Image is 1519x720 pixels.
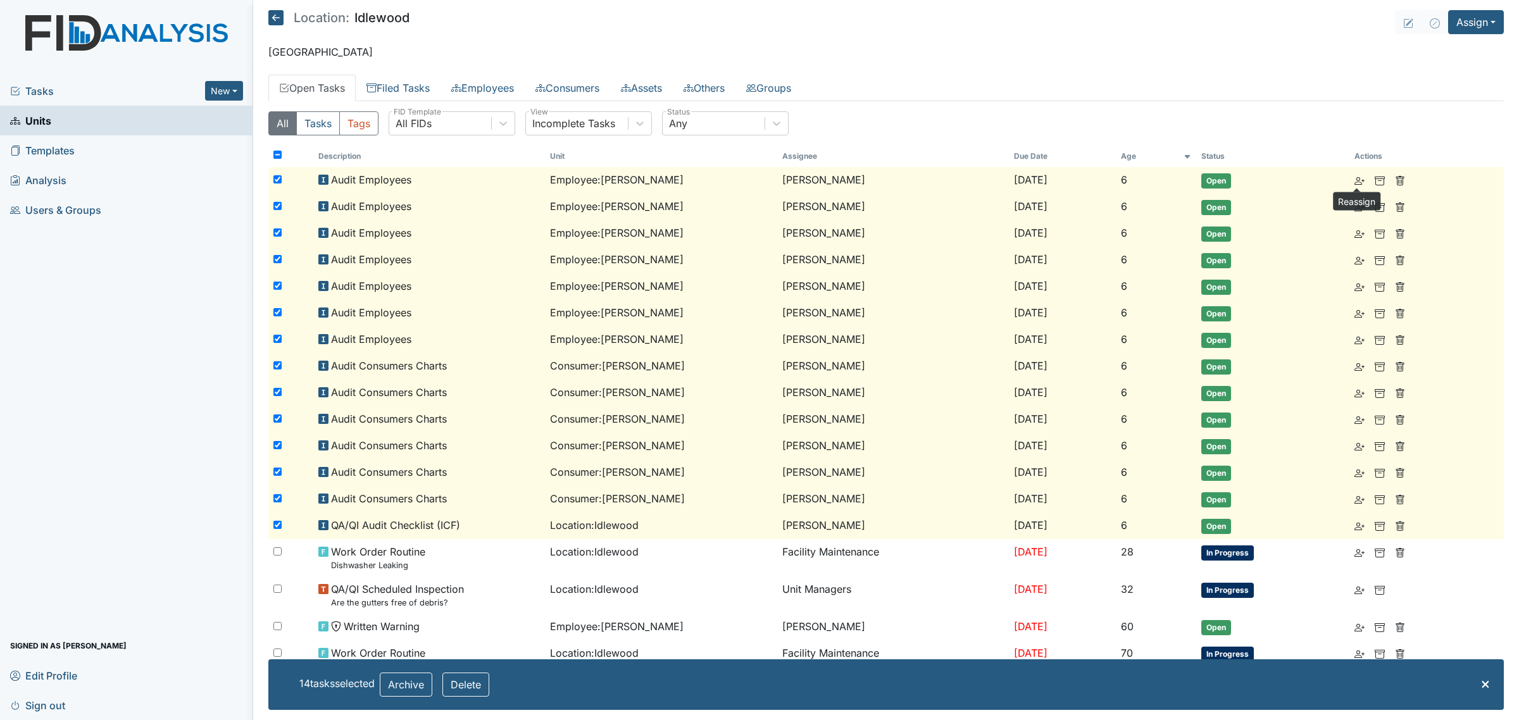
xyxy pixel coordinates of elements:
span: [DATE] [1014,647,1047,659]
td: Facility Maintenance [777,539,1009,576]
span: [DATE] [1014,333,1047,345]
span: [DATE] [1014,173,1047,186]
a: Delete [1395,225,1405,240]
a: Archive [1375,491,1385,506]
span: Units [10,111,51,130]
span: Employee : [PERSON_NAME] [550,172,684,187]
span: Audit Employees [331,172,411,187]
a: Delete [1395,619,1405,634]
span: [DATE] [1014,492,1047,505]
span: Audit Employees [331,199,411,214]
a: Others [673,75,735,101]
th: Actions [1349,146,1413,167]
a: Delete [1395,385,1405,400]
span: 6 [1121,413,1127,425]
span: 6 [1121,227,1127,239]
span: Audit Employees [331,278,411,294]
span: 6 [1121,333,1127,345]
td: [PERSON_NAME] [777,459,1009,486]
span: [DATE] [1014,583,1047,595]
a: Delete [1395,358,1405,373]
span: 6 [1121,466,1127,478]
a: Delete [1395,464,1405,480]
span: Location : Idlewood [550,581,639,597]
a: Archive [1375,172,1385,187]
a: Archive [1375,645,1385,661]
button: New [205,81,243,101]
span: QA/QI Scheduled Inspection Are the gutters free of debris? [331,581,464,609]
span: Open [1201,386,1231,401]
input: Toggle All Rows Selected [273,151,282,159]
a: Archive [1375,358,1385,373]
span: [DATE] [1014,306,1047,319]
span: Written Warning [344,619,420,634]
a: Delete [1395,438,1405,453]
span: [DATE] [1014,200,1047,213]
td: [PERSON_NAME] [777,220,1009,247]
span: [DATE] [1014,413,1047,425]
span: Employee : [PERSON_NAME] [550,225,684,240]
span: 6 [1121,280,1127,292]
small: Dishwasher Leaking [331,559,425,571]
td: [PERSON_NAME] [777,406,1009,433]
a: Delete [1395,278,1405,294]
span: [DATE] [1014,466,1047,478]
th: Toggle SortBy [545,146,777,167]
td: [PERSON_NAME] [777,326,1009,353]
td: [PERSON_NAME] [777,433,1009,459]
span: Open [1201,227,1231,242]
span: Open [1201,620,1231,635]
a: Delete [1395,172,1405,187]
span: Open [1201,333,1231,348]
span: Templates [10,140,75,160]
a: Archive [1375,385,1385,400]
span: In Progress [1201,545,1254,561]
span: Employee : [PERSON_NAME] [550,252,684,267]
span: Open [1201,200,1231,215]
span: 6 [1121,359,1127,372]
th: Toggle SortBy [313,146,545,167]
button: Tags [339,111,378,135]
a: Delete [1395,305,1405,320]
span: Location : Idlewood [550,518,639,533]
span: Employee : [PERSON_NAME] [550,199,684,214]
button: All [268,111,297,135]
small: Are the gutters free of debris? [331,597,464,609]
span: 14 task s selected [299,677,375,690]
td: [PERSON_NAME] [777,273,1009,300]
span: [DATE] [1014,253,1047,266]
span: Tasks [10,84,205,99]
span: [DATE] [1014,227,1047,239]
span: Edit Profile [10,666,77,685]
span: [DATE] [1014,359,1047,372]
th: Assignee [777,146,1009,167]
span: 60 [1121,620,1134,633]
span: In Progress [1201,647,1254,662]
a: Employees [441,75,525,101]
button: Delete [442,673,489,697]
span: Consumer : [PERSON_NAME] [550,438,685,453]
span: [DATE] [1014,620,1047,633]
div: Incomplete Tasks [532,116,615,131]
span: Open [1201,519,1231,534]
span: Consumer : [PERSON_NAME] [550,411,685,426]
p: [GEOGRAPHIC_DATA] [268,44,1504,59]
div: Any [669,116,687,131]
td: [PERSON_NAME] [777,167,1009,194]
span: 28 [1121,545,1134,558]
a: Archive [1375,581,1385,597]
span: Employee : [PERSON_NAME] [550,278,684,294]
span: Work Order Routine Dishwasher Leaking [331,544,425,571]
a: Delete [1395,518,1405,533]
a: Archive [1375,619,1385,634]
button: Archive [380,673,432,697]
a: Archive [1375,464,1385,480]
a: Archive [1375,518,1385,533]
span: Location : Idlewood [550,645,639,661]
span: [DATE] [1014,519,1047,531]
span: 6 [1121,519,1127,531]
span: Sign out [10,695,65,715]
a: Delete [1395,411,1405,426]
th: Toggle SortBy [1196,146,1349,167]
span: 6 [1121,439,1127,452]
